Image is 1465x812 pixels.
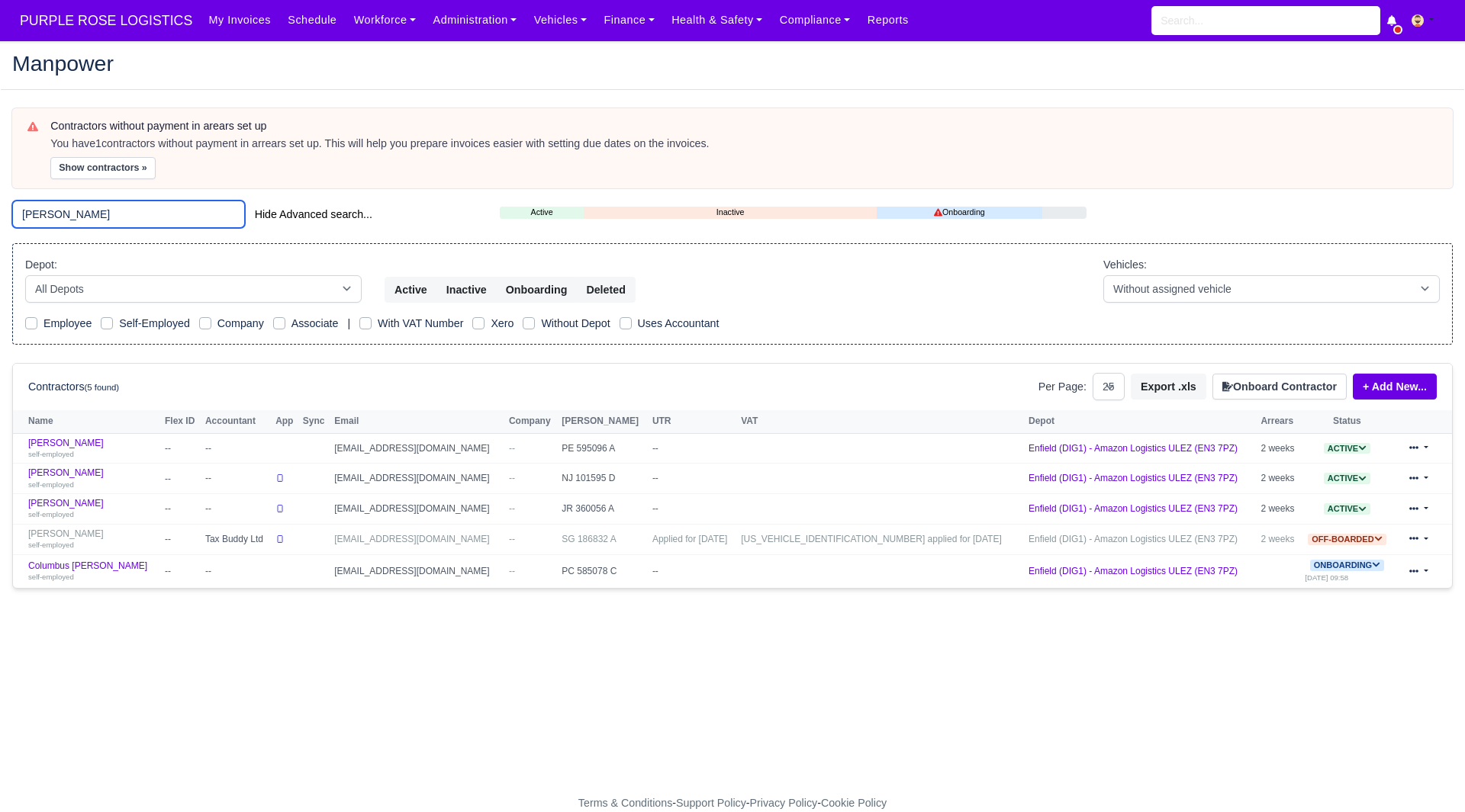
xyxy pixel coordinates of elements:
[509,443,515,454] span: --
[1257,433,1301,464] td: 2 weeks
[161,494,201,525] td: --
[1324,443,1370,454] a: Active
[28,541,74,549] small: self-employed
[576,277,635,303] button: Deleted
[201,524,272,554] td: Tax Buddy Ltd
[1029,534,1238,544] a: Enfield (DIG1) - Amazon Logistics ULEZ (EN3 7PZ)
[201,433,272,464] td: --
[1257,464,1301,494] td: 2 weeks
[28,498,157,520] a: [PERSON_NAME] self-employed
[496,277,578,303] button: Onboarding
[1257,494,1301,525] td: 2 weeks
[649,464,737,494] td: --
[43,315,92,332] label: Employee
[330,464,505,494] td: [EMAIL_ADDRESS][DOMAIN_NAME]
[1029,503,1238,514] a: Enfield (DIG1) - Amazon Logistics ULEZ (EN3 7PZ)
[28,380,119,393] h6: Contractors
[649,554,737,588] td: --
[558,410,649,433] th: [PERSON_NAME]
[12,53,1453,74] h2: Manpower
[771,5,859,35] a: Compliance
[509,534,515,544] span: --
[649,410,737,433] th: UTR
[526,5,596,35] a: Vehicles
[378,315,463,332] label: With VAT Number
[649,433,737,464] td: --
[346,5,425,35] a: Workforce
[28,573,74,581] small: self-employed
[1029,566,1238,576] a: Enfield (DIG1) - Amazon Logistics ULEZ (EN3 7PZ)
[28,450,74,458] small: self-employed
[330,524,505,554] td: [EMAIL_ADDRESS][DOMAIN_NAME]
[1310,560,1384,570] a: Onboarding
[1353,374,1437,400] a: + Add New...
[638,315,720,332] label: Uses Accountant
[291,315,339,332] label: Associate
[649,524,737,554] td: Applied for [DATE]
[1038,378,1087,396] label: Per Page:
[1347,374,1437,400] div: + Add New...
[1324,473,1370,483] a: Active
[859,5,917,35] a: Reports
[161,554,201,588] td: --
[676,797,746,809] a: Support Policy
[12,201,245,228] input: Search (by name, email, transporter id) ...
[299,410,330,433] th: Sync
[1025,410,1257,433] th: Depot
[649,494,737,525] td: --
[877,206,1042,219] a: Onboarding
[1257,410,1301,433] th: Arrears
[1301,410,1393,433] th: Status
[201,554,272,588] td: --
[50,120,1438,133] h6: Contractors without payment in arears set up
[1324,473,1370,484] span: Active
[385,277,437,303] button: Active
[28,438,157,460] a: [PERSON_NAME] self-employed
[750,797,818,809] a: Privacy Policy
[505,410,558,433] th: Company
[201,410,272,433] th: Accountant
[330,410,505,433] th: Email
[347,317,350,329] span: |
[578,797,672,809] a: Terms & Conditions
[821,797,887,809] a: Cookie Policy
[584,206,877,219] a: Inactive
[1324,443,1370,454] span: Active
[737,410,1025,433] th: VAT
[558,554,649,588] td: PC 585078 C
[558,433,649,464] td: PE 595096 A
[161,410,201,433] th: Flex ID
[1029,443,1238,454] a: Enfield (DIG1) - Amazon Logistics ULEZ (EN3 7PZ)
[500,206,584,219] a: Active
[25,256,57,274] label: Depot:
[245,201,382,227] button: Hide Advanced search...
[424,5,525,35] a: Administration
[28,480,74,489] small: self-employed
[1310,560,1384,571] span: Onboarding
[50,136,1438,152] div: You have contractors without payment in arrears set up. This will help you prepare invoices easie...
[201,464,272,494] td: --
[12,5,200,36] span: PURPLE ROSE LOGISTICS
[298,794,1167,812] div: - - -
[85,383,120,392] small: (5 found)
[330,433,505,464] td: [EMAIL_ADDRESS][DOMAIN_NAME]
[201,494,272,525] td: --
[12,6,200,36] a: PURPLE ROSE LOGISTICS
[161,433,201,464] td: --
[1257,524,1301,554] td: 2 weeks
[1190,635,1465,812] iframe: Chat Widget
[1308,534,1386,544] a: Off-boarded
[737,524,1025,554] td: [US_VEHICLE_IDENTIFICATION_NUMBER] applied for [DATE]
[558,494,649,525] td: JR 360056 A
[1324,503,1370,514] a: Active
[200,5,279,35] a: My Invoices
[330,494,505,525] td: [EMAIL_ADDRESS][DOMAIN_NAME]
[509,566,515,576] span: --
[1131,374,1206,400] button: Export .xls
[558,464,649,494] td: NJ 101595 D
[1,40,1464,90] div: Manpower
[13,410,161,433] th: Name
[509,473,515,483] span: --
